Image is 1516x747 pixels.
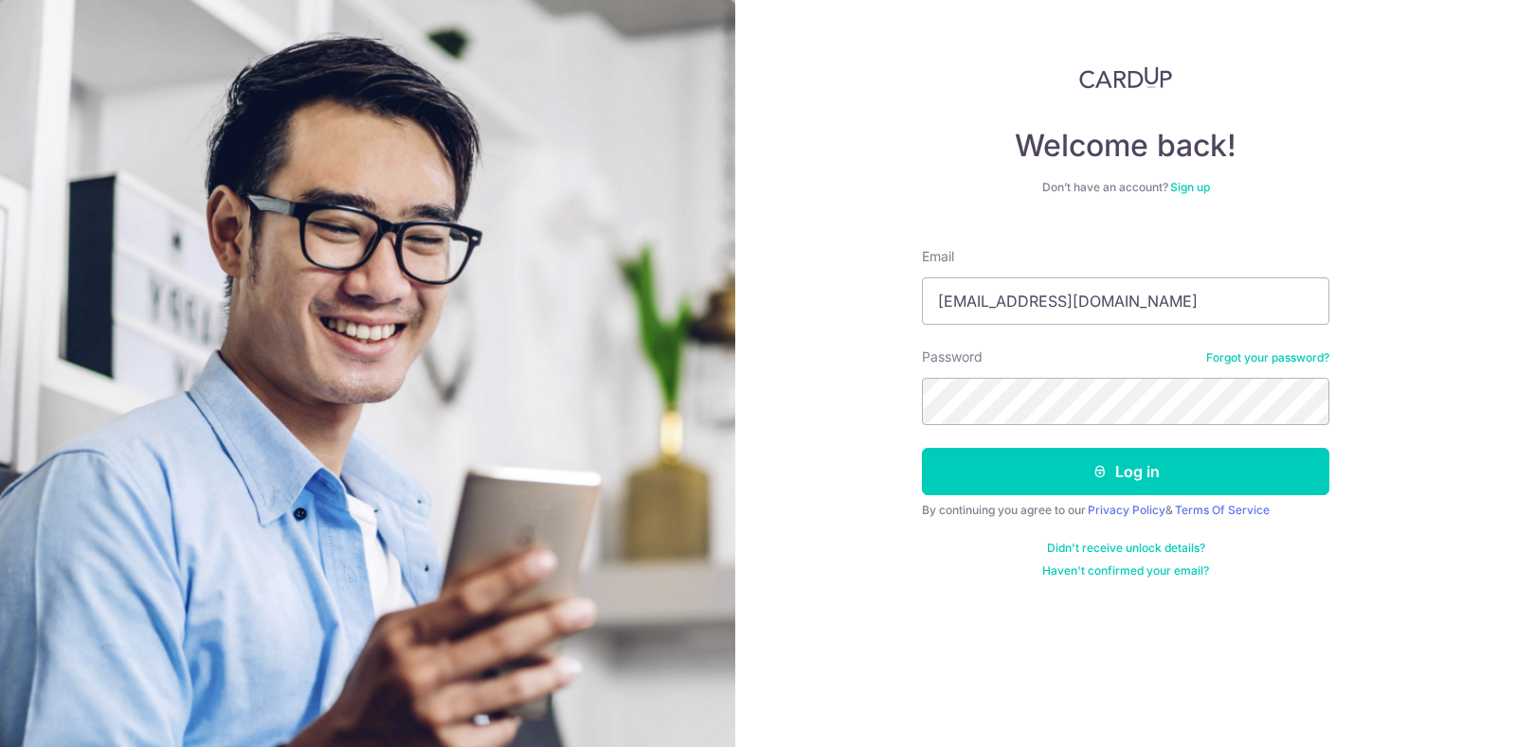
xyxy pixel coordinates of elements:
[1206,350,1329,365] a: Forgot your password?
[922,277,1329,325] input: Enter your Email
[1170,180,1210,194] a: Sign up
[1088,503,1165,517] a: Privacy Policy
[922,180,1329,195] div: Don’t have an account?
[1175,503,1270,517] a: Terms Of Service
[922,448,1329,495] button: Log in
[1079,66,1172,89] img: CardUp Logo
[1047,541,1205,556] a: Didn't receive unlock details?
[922,503,1329,518] div: By continuing you agree to our &
[922,347,983,366] label: Password
[922,247,954,266] label: Email
[922,127,1329,165] h4: Welcome back!
[1042,563,1209,578] a: Haven't confirmed your email?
